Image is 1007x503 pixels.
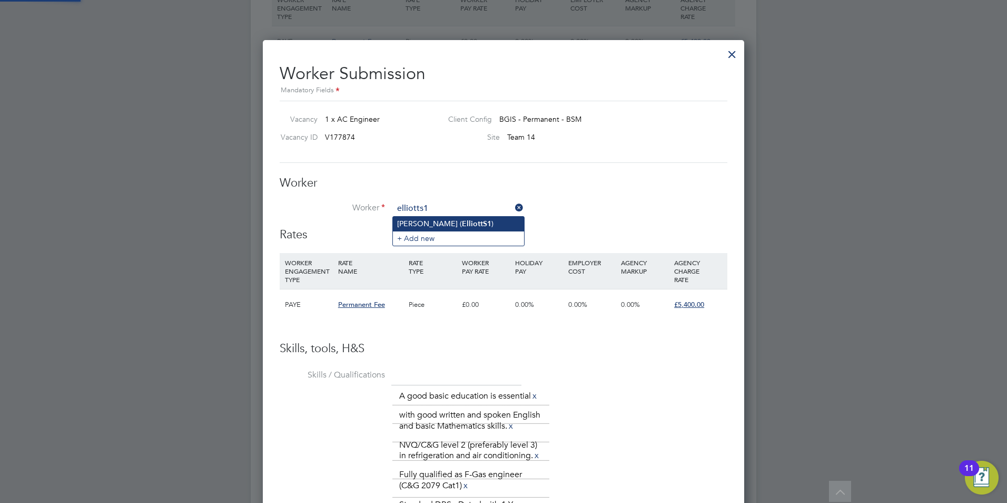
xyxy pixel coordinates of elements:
[393,217,524,231] li: [PERSON_NAME] ( )
[965,461,999,495] button: Open Resource Center, 11 new notifications
[282,289,335,320] div: PAYE
[280,55,727,96] h2: Worker Submission
[531,389,538,403] a: x
[462,219,491,228] b: ElliottS1
[282,253,335,289] div: WORKER ENGAGEMENT TYPE
[507,419,515,433] a: x
[672,253,725,289] div: AGENCY CHARGE RATE
[515,300,534,309] span: 0.00%
[674,300,704,309] span: £5,400.00
[568,300,587,309] span: 0.00%
[325,132,355,142] span: V177874
[280,85,727,96] div: Mandatory Fields
[335,253,406,280] div: RATE NAME
[393,231,524,245] li: + Add new
[393,201,524,217] input: Search for...
[395,468,548,493] li: Fully qualified as F-Gas engineer (C&G 2079 Cat1)
[507,132,535,142] span: Team 14
[275,132,318,142] label: Vacancy ID
[964,468,974,482] div: 11
[280,370,385,381] label: Skills / Qualifications
[499,114,581,124] span: BGIS - Permanent - BSM
[440,132,500,142] label: Site
[621,300,640,309] span: 0.00%
[533,449,540,462] a: x
[459,289,512,320] div: £0.00
[395,408,548,433] li: with good written and spoken English and basic Mathematics skills.
[280,202,385,214] label: Worker
[462,479,469,492] a: x
[406,253,459,280] div: RATE TYPE
[512,253,566,280] div: HOLIDAY PAY
[280,227,727,243] h3: Rates
[618,253,672,280] div: AGENCY MARKUP
[325,114,380,124] span: 1 x AC Engineer
[275,114,318,124] label: Vacancy
[280,341,727,356] h3: Skills, tools, H&S
[338,300,385,309] span: Permanent Fee
[395,389,542,403] li: A good basic education is essential
[280,176,727,191] h3: Worker
[440,114,492,124] label: Client Config
[395,438,548,463] li: NVQ/C&G level 2 (preferably level 3) in refrigeration and air conditioning.
[459,253,512,280] div: WORKER PAY RATE
[406,289,459,320] div: Piece
[566,253,619,280] div: EMPLOYER COST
